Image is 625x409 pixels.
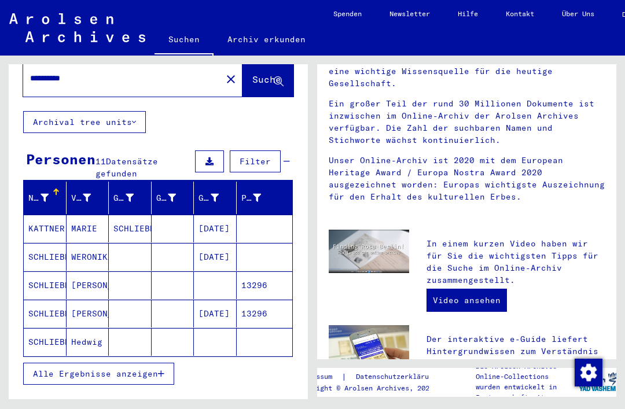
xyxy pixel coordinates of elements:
[296,383,451,393] p: Copyright © Arolsen Archives, 2021
[427,289,507,312] a: Video ansehen
[476,361,579,382] p: Die Arolsen Archives Online-Collections
[237,271,293,299] mat-cell: 13296
[26,149,95,170] div: Personen
[95,156,106,167] span: 11
[230,150,281,172] button: Filter
[71,192,91,204] div: Vorname
[219,67,242,90] button: Clear
[241,189,279,207] div: Prisoner #
[329,154,605,203] p: Unser Online-Archiv ist 2020 mit dem European Heritage Award / Europa Nostra Award 2020 ausgezeic...
[24,215,67,242] mat-cell: KATTNER
[95,156,158,179] span: Datensätze gefunden
[109,182,152,214] mat-header-cell: Geburtsname
[71,189,109,207] div: Vorname
[574,358,602,386] div: Zustimmung ändern
[152,182,194,214] mat-header-cell: Geburt‏
[240,156,271,167] span: Filter
[67,215,109,242] mat-cell: MARIE
[575,359,602,386] img: Zustimmung ändern
[296,371,341,383] a: Impressum
[113,192,134,204] div: Geburtsname
[24,271,67,299] mat-cell: SCHLIEBNER
[155,25,214,56] a: Suchen
[194,300,237,327] mat-cell: [DATE]
[67,328,109,356] mat-cell: Hedwig
[224,72,238,86] mat-icon: close
[237,182,293,214] mat-header-cell: Prisoner #
[24,182,67,214] mat-header-cell: Nachname
[109,215,152,242] mat-cell: SCHLIEBNER
[67,300,109,327] mat-cell: [PERSON_NAME]
[214,25,319,53] a: Archiv erkunden
[24,328,67,356] mat-cell: SCHLIEBNER
[329,230,409,274] img: video.jpg
[67,243,109,271] mat-cell: WERONIKA
[198,189,236,207] div: Geburtsdatum
[329,325,409,379] img: eguide.jpg
[33,369,158,379] span: Alle Ergebnisse anzeigen
[113,189,151,207] div: Geburtsname
[252,73,281,85] span: Suche
[67,182,109,214] mat-header-cell: Vorname
[476,382,579,403] p: wurden entwickelt in Partnerschaft mit
[156,189,194,207] div: Geburt‏
[156,192,177,204] div: Geburt‏
[24,300,67,327] mat-cell: SCHLIEBNER
[237,300,293,327] mat-cell: 13296
[67,271,109,299] mat-cell: [PERSON_NAME]
[242,61,293,97] button: Suche
[198,192,219,204] div: Geburtsdatum
[23,111,146,133] button: Archival tree units
[28,192,49,204] div: Nachname
[296,371,451,383] div: |
[24,243,67,271] mat-cell: SCHLIEBNER
[28,189,66,207] div: Nachname
[194,182,237,214] mat-header-cell: Geburtsdatum
[427,238,605,286] p: In einem kurzen Video haben wir für Sie die wichtigsten Tipps für die Suche im Online-Archiv zusa...
[329,98,605,146] p: Ein großer Teil der rund 30 Millionen Dokumente ist inzwischen im Online-Archiv der Arolsen Archi...
[194,243,237,271] mat-cell: [DATE]
[347,371,451,383] a: Datenschutzerklärung
[9,13,145,42] img: Arolsen_neg.svg
[23,363,174,385] button: Alle Ergebnisse anzeigen
[241,192,262,204] div: Prisoner #
[194,215,237,242] mat-cell: [DATE]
